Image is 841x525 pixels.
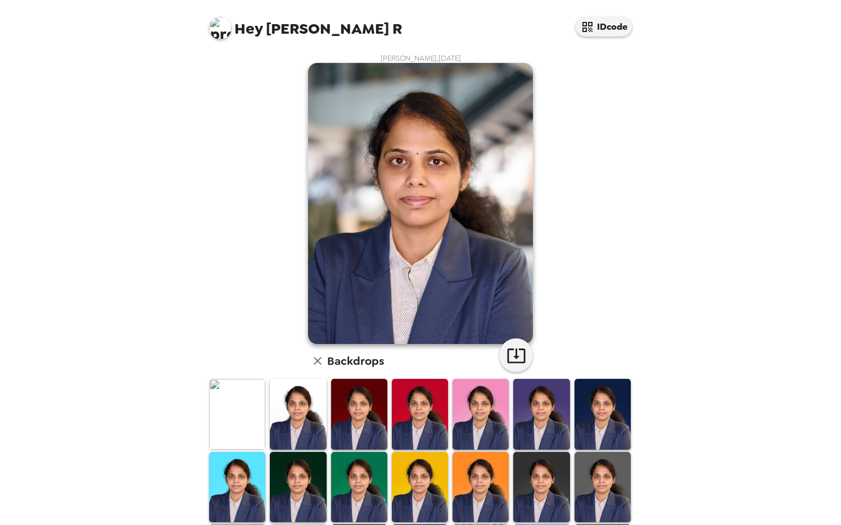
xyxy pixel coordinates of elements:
[209,11,402,37] span: [PERSON_NAME] R
[327,352,384,370] h6: Backdrops
[234,19,263,39] span: Hey
[209,17,232,39] img: profile pic
[209,379,265,449] img: Original
[308,63,533,344] img: user
[576,17,632,37] button: IDcode
[381,53,461,63] span: [PERSON_NAME] , [DATE]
